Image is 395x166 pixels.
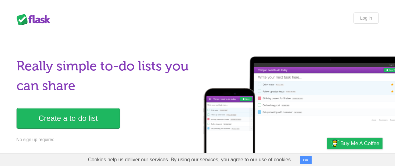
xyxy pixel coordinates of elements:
[353,12,378,24] a: Log in
[17,56,194,96] h1: Really simple to-do lists you can share
[17,108,120,129] a: Create a to-do list
[340,138,379,149] span: Buy me a coffee
[17,14,54,25] div: Flask Lists
[327,138,383,149] a: Buy me a coffee
[300,156,312,164] button: OK
[17,136,194,143] p: No sign up required
[82,154,299,166] span: Cookies help us deliver our services. By using our services, you agree to our use of cookies.
[330,138,339,149] img: Buy me a coffee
